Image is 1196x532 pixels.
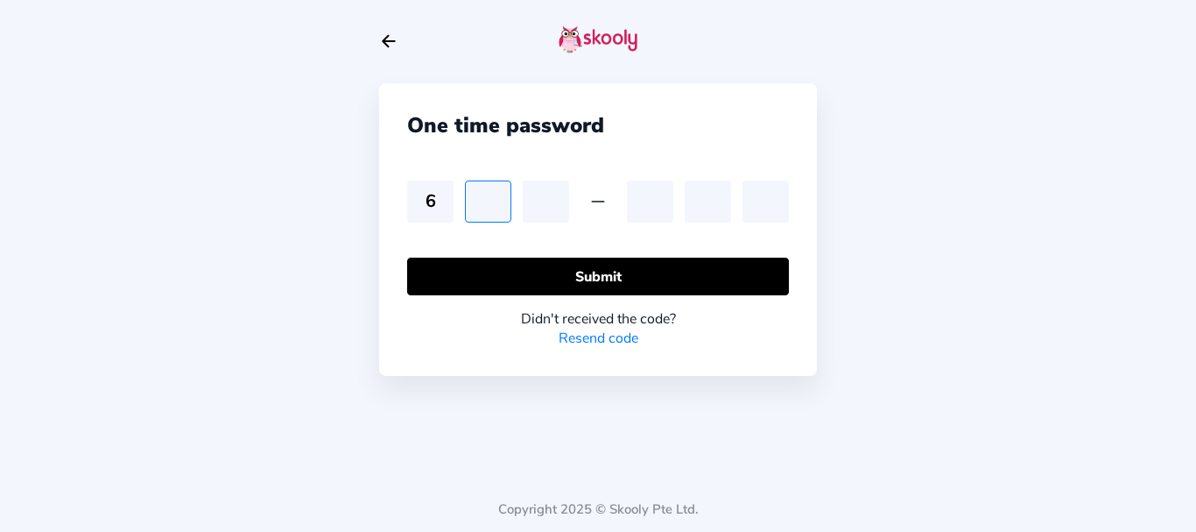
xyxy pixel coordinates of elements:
[407,111,789,139] div: One time password
[559,329,638,348] a: Resend code
[379,32,398,51] button: arrow back outline
[407,309,789,329] div: Didn't received the code?
[407,258,789,295] button: Submit
[587,191,609,212] ion-icon: remove outline
[559,25,637,53] img: skooly-logo.png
